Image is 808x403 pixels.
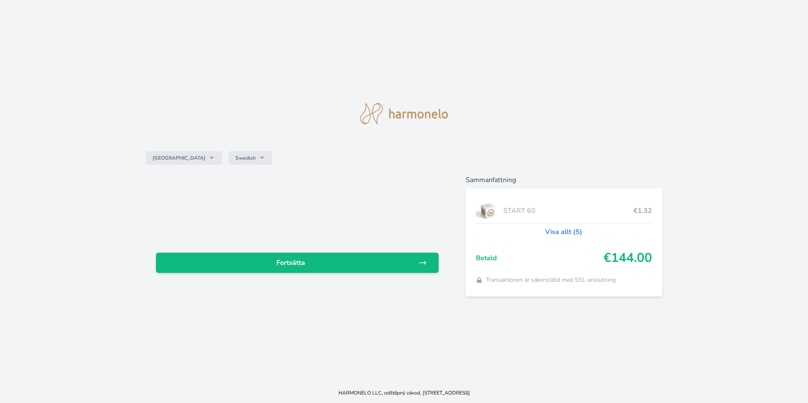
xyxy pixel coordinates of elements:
[503,206,633,216] span: START 60
[146,151,222,165] button: [GEOGRAPHIC_DATA]
[476,200,500,221] img: start.jpg
[229,151,272,165] button: Swedish
[235,155,256,161] span: Swedish
[163,258,418,268] span: Fortsätta
[476,253,603,263] span: Betald
[153,155,205,161] span: [GEOGRAPHIC_DATA]
[360,103,448,124] img: logo.svg
[545,227,582,237] a: Visa allt (5)
[156,253,439,273] a: Fortsätta
[603,251,652,266] span: €144.00
[466,175,662,185] h6: Sammanfattning
[486,276,616,284] span: Transaktionen är säkerställd med SSL-anslutning
[633,206,652,216] span: €1.32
